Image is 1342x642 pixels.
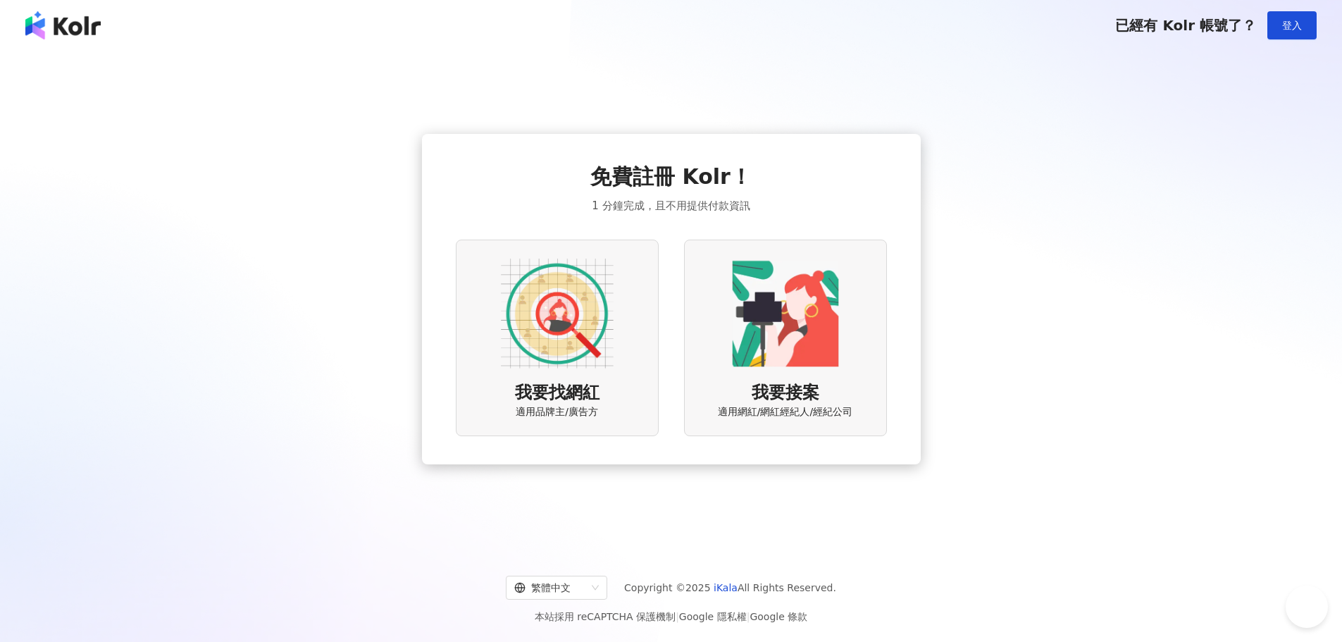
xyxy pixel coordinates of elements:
img: logo [25,11,101,39]
div: 繁體中文 [514,576,586,599]
a: Google 條款 [750,611,807,622]
a: iKala [714,582,738,593]
span: 我要找網紅 [515,381,599,405]
a: Google 隱私權 [679,611,747,622]
span: Copyright © 2025 All Rights Reserved. [624,579,836,596]
span: 適用品牌主/廣告方 [516,405,598,419]
img: KOL identity option [729,257,842,370]
span: 免費註冊 Kolr！ [590,162,752,192]
span: 登入 [1282,20,1302,31]
span: 1 分鐘完成，且不用提供付款資訊 [592,197,750,214]
span: 本站採用 reCAPTCHA 保護機制 [535,608,807,625]
span: 已經有 Kolr 帳號了？ [1115,17,1256,34]
span: | [676,611,679,622]
iframe: Help Scout Beacon - Open [1286,586,1328,628]
span: | [747,611,750,622]
img: AD identity option [501,257,614,370]
span: 我要接案 [752,381,819,405]
button: 登入 [1267,11,1317,39]
span: 適用網紅/網紅經紀人/經紀公司 [718,405,852,419]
